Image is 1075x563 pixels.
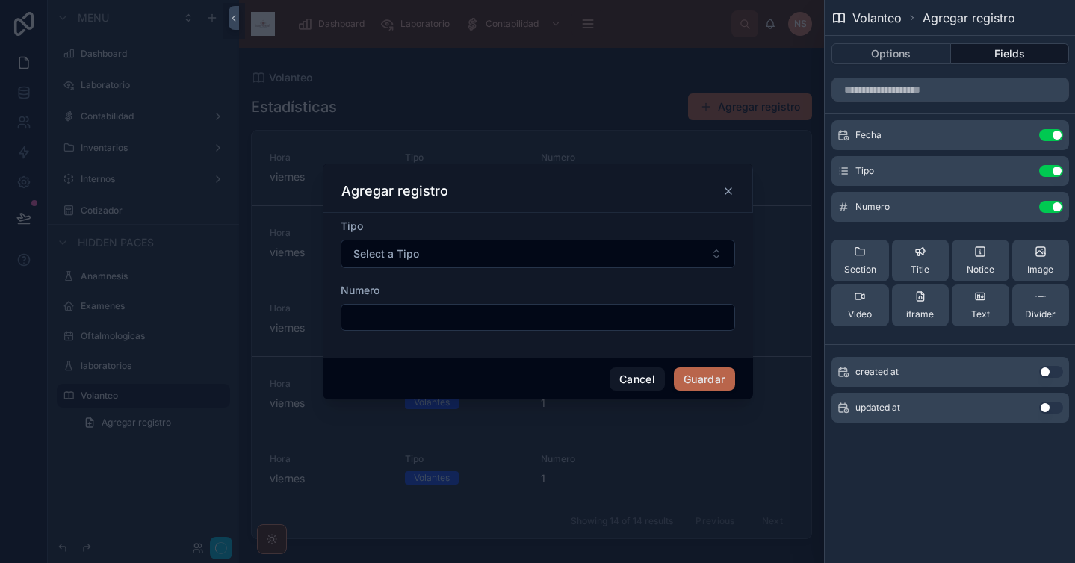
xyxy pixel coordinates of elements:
button: Cancel [610,367,665,391]
span: Numero [341,284,379,296]
button: Image [1012,240,1070,281]
span: Notice [967,264,994,276]
span: Volanteo [852,9,902,27]
button: Section [831,240,889,281]
span: Fecha [855,129,882,141]
span: Video [848,308,872,320]
button: Guardar [674,367,734,391]
span: Section [844,264,876,276]
button: Select Button [341,240,735,268]
button: Video [831,284,889,326]
span: Tipo [855,165,874,177]
span: Tipo [341,220,363,232]
span: Select a Tipo [353,246,419,261]
button: Divider [1012,284,1070,326]
button: Notice [952,240,1009,281]
span: iframe [906,308,934,320]
span: Image [1027,264,1053,276]
span: Divider [1025,308,1056,320]
button: Fields [951,43,1070,64]
button: iframe [892,284,949,326]
button: Text [952,284,1009,326]
span: Title [911,264,929,276]
button: Title [892,240,949,281]
span: created at [855,366,899,378]
span: updated at [855,402,900,414]
span: Numero [855,201,890,213]
button: Options [831,43,951,64]
span: Agregar registro [923,9,1015,27]
span: Text [971,308,990,320]
h3: Agregar registro [341,182,448,200]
